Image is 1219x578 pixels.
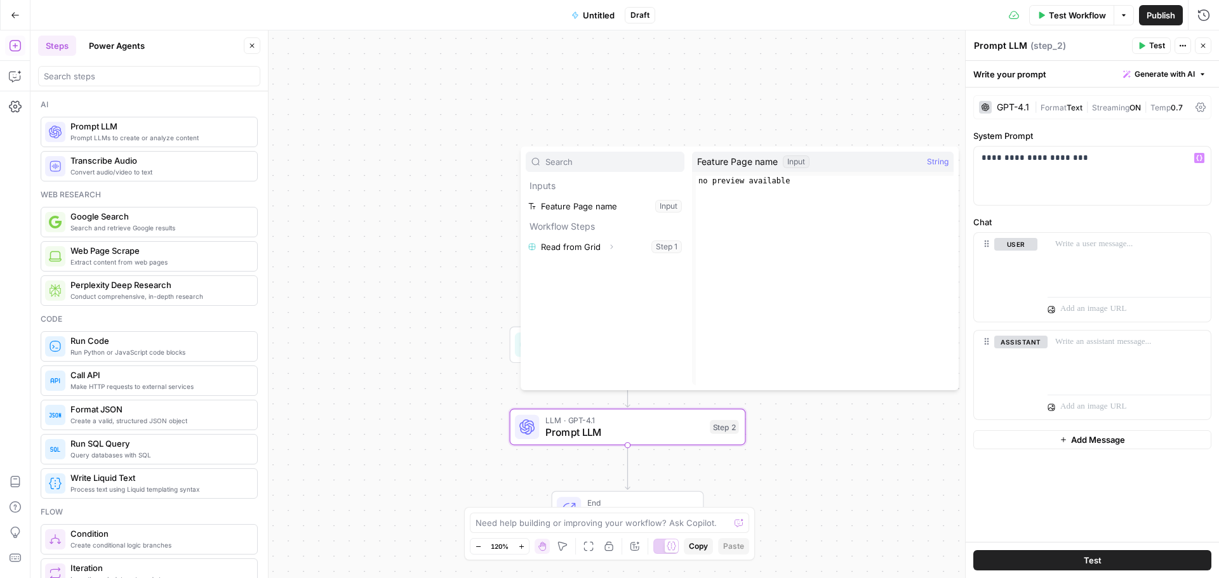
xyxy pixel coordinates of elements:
div: Write your prompt [966,61,1219,87]
g: Edge from step_1 to step_2 [625,363,630,407]
span: Call API [70,369,247,381]
span: Query databases with SQL [70,450,247,460]
span: Run Python or JavaScript code blocks [70,347,247,357]
div: Web research [41,189,258,200]
button: Generate with AI [1118,66,1211,82]
div: Read from GridRead from GridStep 1 [510,327,746,364]
span: Test [1149,40,1165,51]
span: Prompt LLM [545,424,704,440]
span: Draft [630,10,649,21]
span: | [1082,100,1092,113]
span: Extract content from web pages [70,257,247,267]
span: ON [1129,103,1141,112]
button: user [994,238,1037,251]
div: WorkflowSet InputsInputs [510,244,746,281]
div: GPT-4.1 [997,103,1029,112]
span: | [1034,100,1041,113]
span: Conduct comprehensive, in-depth research [70,291,247,301]
div: Flow [41,506,258,518]
span: Format [1041,103,1067,112]
label: System Prompt [973,129,1211,142]
div: Input [783,155,809,168]
span: ( step_2 ) [1030,39,1066,52]
input: Search steps [44,70,255,82]
button: Add Message [973,430,1211,449]
span: Write Liquid Text [70,471,247,484]
span: String [927,155,949,168]
span: Create conditional logic branches [70,540,247,550]
span: Run Code [70,334,247,347]
textarea: Prompt LLM [974,39,1027,52]
span: Convert audio/video to text [70,167,247,177]
span: Add Message [1071,433,1125,446]
span: Perplexity Deep Research [70,279,247,291]
div: LLM · GPT-4.1Prompt LLMStep 2 [510,409,746,445]
span: Text [1067,103,1082,112]
span: Test Workflow [1049,9,1106,22]
div: Code [41,313,258,325]
button: Test [973,550,1211,570]
span: Format JSON [70,403,247,416]
button: Select variable Read from Grid [526,237,684,257]
div: Step 2 [710,420,739,434]
span: Run SQL Query [70,437,247,450]
span: Transcribe Audio [70,154,247,167]
g: Edge from step_2 to end [625,445,630,490]
span: Prompt LLM [70,120,247,133]
span: Streaming [1092,103,1129,112]
p: Inputs [526,176,684,196]
div: assistant [974,331,1037,419]
button: Test [1132,37,1171,54]
button: Untitled [564,5,622,25]
button: Steps [38,36,76,56]
span: Temp [1150,103,1171,112]
button: Power Agents [81,36,152,56]
button: Publish [1139,5,1183,25]
span: Condition [70,527,247,540]
span: Generate with AI [1135,69,1195,80]
span: Process text using Liquid templating syntax [70,484,247,494]
span: Prompt LLMs to create or analyze content [70,133,247,143]
input: Search [545,155,679,168]
span: Iteration [70,562,247,574]
span: Feature Page name [697,155,778,168]
div: user [974,233,1037,322]
button: Select variable Feature Page name [526,196,684,216]
span: Make HTTP requests to external services [70,381,247,391]
span: Untitled [583,9,615,22]
span: Google Search [70,210,247,223]
p: Workflow Steps [526,216,684,237]
div: EndOutput [510,491,746,528]
span: Test [1084,554,1102,567]
span: Paste [723,541,744,552]
span: Web Page Scrape [70,244,247,257]
button: Paste [718,538,749,555]
label: Chat [973,216,1211,228]
span: Create a valid, structured JSON object [70,416,247,426]
span: LLM · GPT-4.1 [545,414,704,426]
button: Copy [684,538,713,555]
span: Search and retrieve Google results [70,223,247,233]
button: assistant [994,336,1048,348]
span: | [1141,100,1150,113]
span: End [587,496,691,508]
button: Test Workflow [1029,5,1114,25]
span: Publish [1147,9,1175,22]
span: Copy [689,541,708,552]
span: 120% [491,541,509,551]
span: 0.7 [1171,103,1183,112]
div: Ai [41,99,258,110]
